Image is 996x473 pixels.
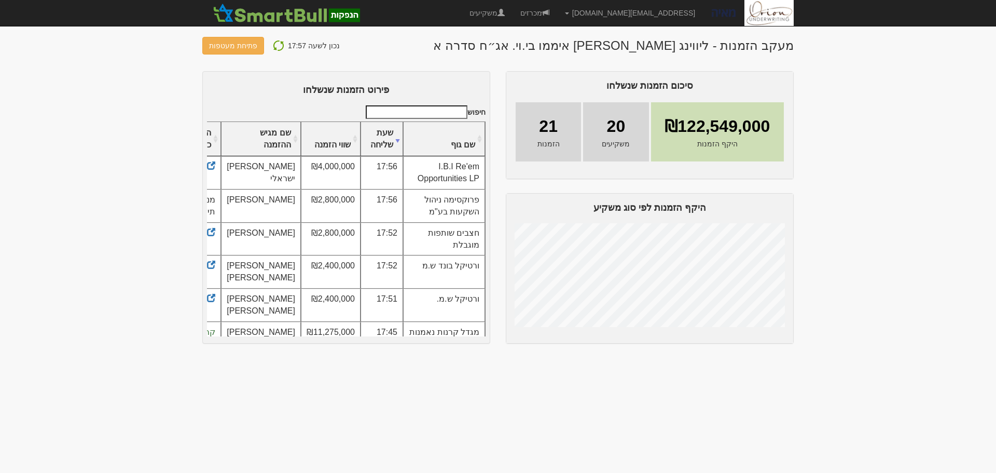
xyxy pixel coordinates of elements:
td: [PERSON_NAME] [221,223,301,256]
td: חצבים שותפות מוגבלת [403,223,485,256]
td: [PERSON_NAME] [221,190,301,223]
span: משקיעים [602,139,630,149]
td: ורטיקל ש.מ. [403,289,485,322]
td: ₪2,400,000 [301,289,361,322]
td: ₪4,000,000 [301,156,361,190]
td: 17:51 [361,289,403,322]
td: [PERSON_NAME] [PERSON_NAME] [221,289,301,322]
td: פרוקסימה ניהול השקעות בע"מ [403,190,485,223]
td: ₪2,800,000 [301,190,361,223]
img: refresh-icon.png [272,39,285,52]
td: 17:45 [361,322,403,355]
th: שם גוף : activate to sort column ascending [403,122,485,157]
th: שווי הזמנה : activate to sort column ascending [301,122,361,157]
span: 20 [607,115,626,139]
td: מגדל קרנות נאמנות בע"מ [403,322,485,355]
span: היקף הזמנות לפי סוג משקיע [593,202,706,213]
span: סיכום הזמנות שנשלחו [606,80,693,91]
input: חיפוש [366,105,467,119]
p: נכון לשעה 17:57 [288,39,340,52]
td: [PERSON_NAME] [221,322,301,355]
span: הזמנות [537,139,560,149]
td: I.B.I Re'em Opportunities LP [403,156,485,190]
td: [PERSON_NAME] [PERSON_NAME] [221,255,301,289]
button: פתיחת מעטפות [202,37,264,55]
span: פירוט הזמנות שנשלחו [303,85,389,95]
label: חיפוש [362,105,486,119]
h1: מעקב הזמנות - ליווינג [PERSON_NAME] איממו בי.וי. אג״ח סדרה א [433,39,794,52]
td: 17:52 [361,223,403,256]
span: ₪122,549,000 [665,115,770,139]
span: היקף הזמנות [697,139,738,149]
img: SmartBull Logo [210,3,363,23]
th: שעת שליחה : activate to sort column ascending [361,122,403,157]
td: 17:56 [361,190,403,223]
td: 17:56 [361,156,403,190]
td: ₪2,800,000 [301,223,361,256]
td: 17:52 [361,255,403,289]
td: [PERSON_NAME] ישראלי [221,156,301,190]
td: ₪11,275,000 [301,322,361,355]
td: ₪2,400,000 [301,255,361,289]
th: שם מגיש ההזמנה : activate to sort column ascending [221,122,301,157]
td: ורטיקל בונד ש.מ [403,255,485,289]
span: 21 [539,115,558,139]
